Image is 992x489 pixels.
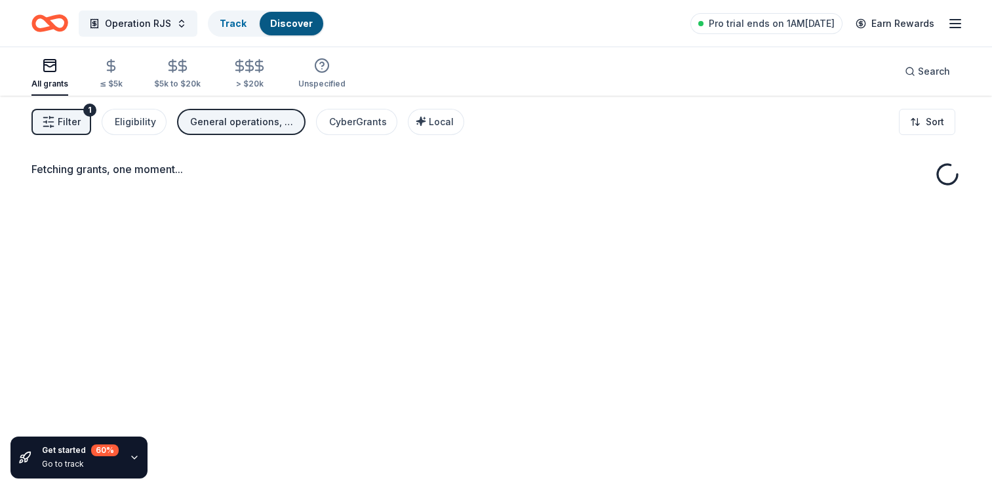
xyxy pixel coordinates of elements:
button: General operations, Capital, Exhibitions, Projects & programming [177,109,306,135]
div: Get started [42,444,119,456]
div: 60 % [91,444,119,456]
button: Search [894,58,961,85]
span: Filter [58,114,81,130]
div: $5k to $20k [154,79,201,89]
button: Operation RJS [79,10,197,37]
span: Pro trial ends on 1AM[DATE] [709,16,835,31]
span: Local [429,116,454,127]
div: Eligibility [115,114,156,130]
div: Go to track [42,459,119,469]
button: ≤ $5k [100,53,123,96]
a: Earn Rewards [848,12,942,35]
span: Sort [926,114,944,130]
div: General operations, Capital, Exhibitions, Projects & programming [190,114,295,130]
button: TrackDiscover [208,10,325,37]
a: Discover [270,18,313,29]
button: Eligibility [102,109,167,135]
button: Filter1 [31,109,91,135]
button: Sort [899,109,955,135]
button: All grants [31,52,68,96]
div: Fetching grants, one moment... [31,161,961,177]
div: Unspecified [298,79,346,89]
a: Track [220,18,247,29]
button: Unspecified [298,52,346,96]
div: CyberGrants [329,114,387,130]
div: All grants [31,79,68,89]
button: $5k to $20k [154,53,201,96]
button: CyberGrants [316,109,397,135]
span: Search [918,64,950,79]
div: > $20k [232,79,267,89]
a: Home [31,8,68,39]
span: Operation RJS [105,16,171,31]
button: > $20k [232,53,267,96]
button: Local [408,109,464,135]
div: ≤ $5k [100,79,123,89]
div: 1 [83,104,96,117]
a: Pro trial ends on 1AM[DATE] [690,13,843,34]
